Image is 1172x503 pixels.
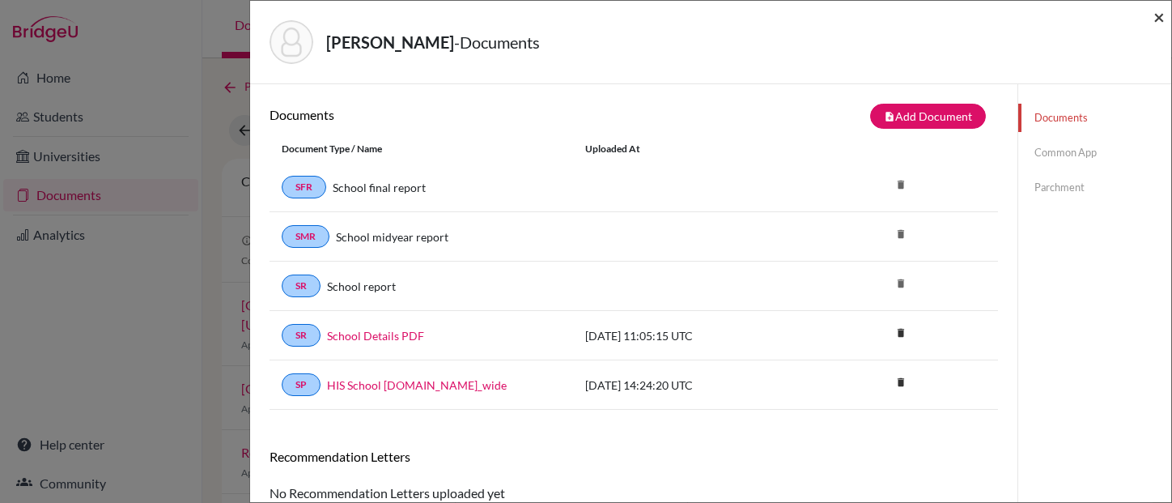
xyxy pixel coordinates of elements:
[326,32,454,52] strong: [PERSON_NAME]
[1153,7,1165,27] button: Close
[889,173,913,197] i: delete
[889,222,913,246] i: delete
[1018,173,1171,202] a: Parchment
[270,449,998,503] div: No Recommendation Letters uploaded yet
[889,373,913,394] a: delete
[270,142,573,156] div: Document Type / Name
[1018,104,1171,132] a: Documents
[282,275,321,297] a: SR
[270,107,634,122] h6: Documents
[884,111,895,122] i: note_add
[333,179,426,196] a: School final report
[889,323,913,345] a: delete
[270,449,998,464] h6: Recommendation Letters
[282,176,326,198] a: SFR
[573,327,816,344] div: [DATE] 11:05:15 UTC
[454,32,540,52] span: - Documents
[573,377,816,394] div: [DATE] 14:24:20 UTC
[870,104,986,129] button: note_addAdd Document
[889,370,913,394] i: delete
[282,324,321,347] a: SR
[327,278,396,295] a: School report
[327,327,424,344] a: School Details PDF
[282,373,321,396] a: SP
[1018,139,1171,167] a: Common App
[282,225,329,248] a: SMR
[327,377,507,394] a: HIS School [DOMAIN_NAME]_wide
[1153,5,1165,28] span: ×
[573,142,816,156] div: Uploaded at
[889,271,913,296] i: delete
[889,321,913,345] i: delete
[336,228,448,245] a: School midyear report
